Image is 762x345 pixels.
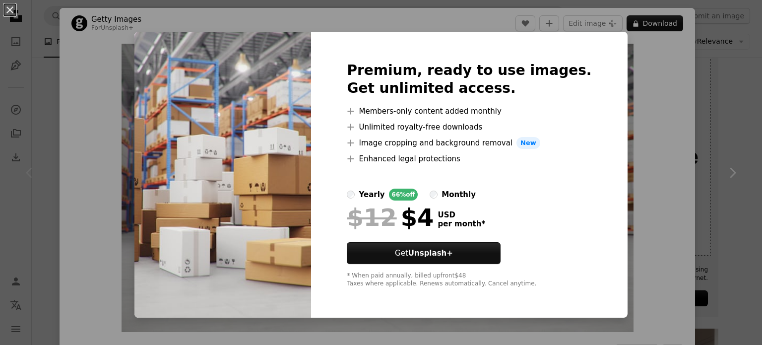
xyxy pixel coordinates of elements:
[347,105,591,117] li: Members-only content added monthly
[347,242,501,264] button: GetUnsplash+
[359,189,384,201] div: yearly
[430,191,438,199] input: monthly
[438,210,485,219] span: USD
[389,189,418,201] div: 66% off
[347,62,591,97] h2: Premium, ready to use images. Get unlimited access.
[134,32,311,318] img: premium_photo-1681426728047-2164a00fe3dc
[516,137,540,149] span: New
[438,219,485,228] span: per month *
[442,189,476,201] div: monthly
[347,153,591,165] li: Enhanced legal protections
[347,205,396,230] span: $12
[347,205,434,230] div: $4
[347,272,591,288] div: * When paid annually, billed upfront $48 Taxes where applicable. Renews automatically. Cancel any...
[347,191,355,199] input: yearly66%off
[347,137,591,149] li: Image cropping and background removal
[347,121,591,133] li: Unlimited royalty-free downloads
[408,249,453,258] strong: Unsplash+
